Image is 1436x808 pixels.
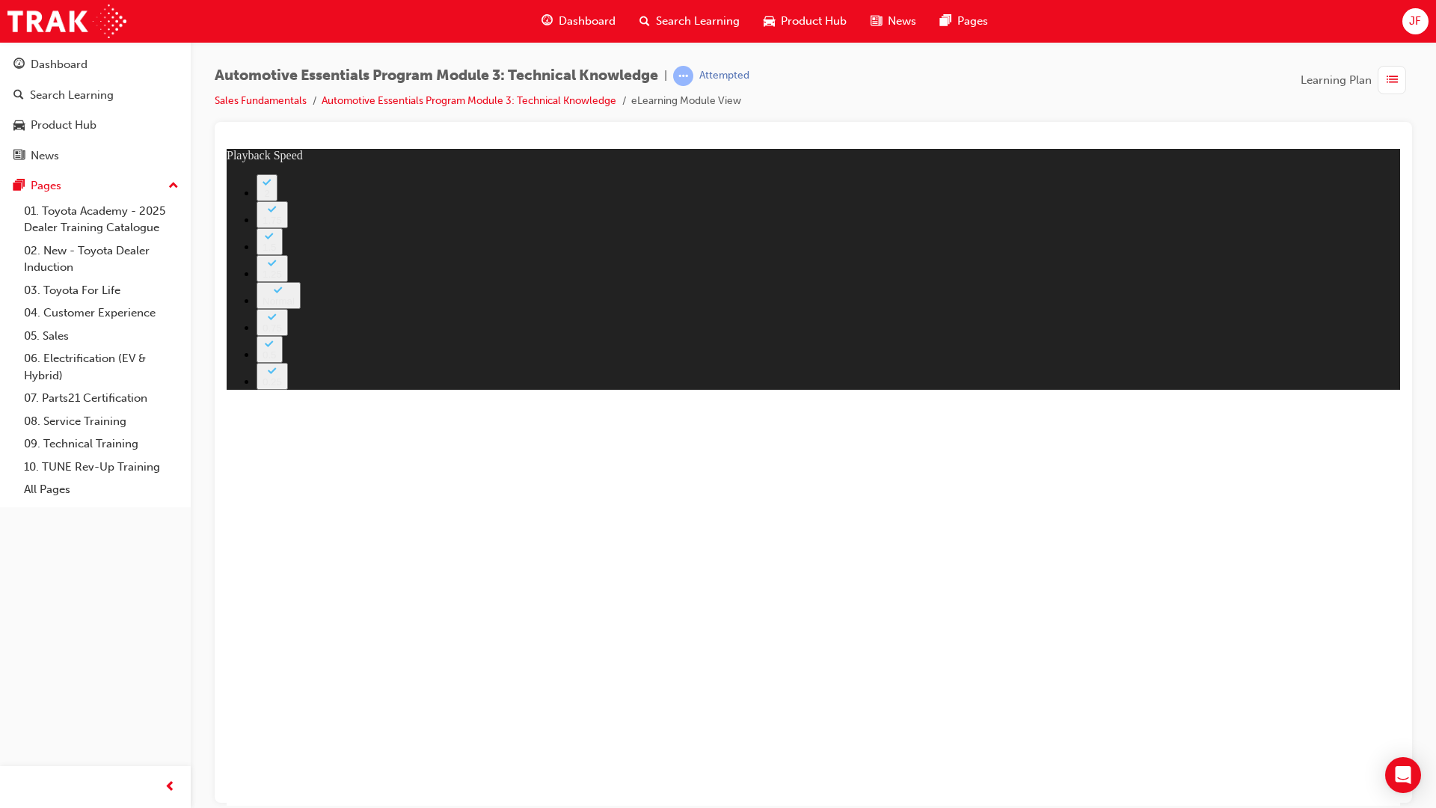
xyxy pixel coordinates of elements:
[940,12,951,31] span: pages-icon
[673,66,693,86] span: learningRecordVerb_ATTEMPT-icon
[631,93,741,110] li: eLearning Module View
[530,6,628,37] a: guage-iconDashboard
[6,48,185,172] button: DashboardSearch LearningProduct HubNews
[18,456,185,479] a: 10. TUNE Rev-Up Training
[541,12,553,31] span: guage-icon
[168,177,179,196] span: up-icon
[215,94,307,107] a: Sales Fundamentals
[764,12,775,31] span: car-icon
[30,87,114,104] div: Search Learning
[656,13,740,30] span: Search Learning
[322,94,616,107] a: Automotive Essentials Program Module 3: Technical Knowledge
[1387,71,1398,90] span: list-icon
[957,13,988,30] span: Pages
[7,4,126,38] img: Trak
[6,51,185,79] a: Dashboard
[1301,66,1412,94] button: Learning Plan
[13,89,24,102] span: search-icon
[13,58,25,72] span: guage-icon
[664,67,667,85] span: |
[6,82,185,109] a: Search Learning
[31,56,88,73] div: Dashboard
[18,239,185,279] a: 02. New - Toyota Dealer Induction
[1409,13,1421,30] span: JF
[31,147,59,165] div: News
[18,478,185,501] a: All Pages
[18,200,185,239] a: 01. Toyota Academy - 2025 Dealer Training Catalogue
[13,150,25,163] span: news-icon
[6,172,185,200] button: Pages
[18,302,185,325] a: 04. Customer Experience
[559,13,616,30] span: Dashboard
[859,6,928,37] a: news-iconNews
[639,12,650,31] span: search-icon
[18,410,185,433] a: 08. Service Training
[1301,72,1372,89] span: Learning Plan
[18,387,185,410] a: 07. Parts21 Certification
[31,117,96,134] div: Product Hub
[6,142,185,170] a: News
[13,119,25,132] span: car-icon
[1402,8,1429,34] button: JF
[165,778,176,797] span: prev-icon
[13,180,25,193] span: pages-icon
[628,6,752,37] a: search-iconSearch Learning
[6,111,185,139] a: Product Hub
[699,69,749,83] div: Attempted
[752,6,859,37] a: car-iconProduct Hub
[215,67,658,85] span: Automotive Essentials Program Module 3: Technical Knowledge
[18,432,185,456] a: 09. Technical Training
[18,347,185,387] a: 06. Electrification (EV & Hybrid)
[31,177,61,195] div: Pages
[928,6,1000,37] a: pages-iconPages
[781,13,847,30] span: Product Hub
[18,325,185,348] a: 05. Sales
[18,279,185,302] a: 03. Toyota For Life
[871,12,882,31] span: news-icon
[1385,757,1421,793] div: Open Intercom Messenger
[888,13,916,30] span: News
